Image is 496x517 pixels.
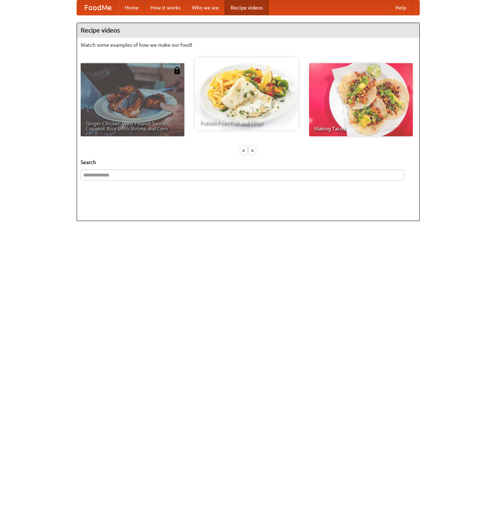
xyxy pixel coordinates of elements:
[249,146,255,155] div: »
[389,0,412,15] a: Help
[81,159,416,166] h5: Search
[77,0,119,15] a: FoodMe
[309,63,413,136] a: Making Tacos
[195,57,299,130] a: French Fries Fish and Chips
[145,0,186,15] a: How it works
[225,0,269,15] a: Recipe videos
[119,0,145,15] a: Home
[200,120,293,125] span: French Fries Fish and Chips
[186,0,225,15] a: Who we are
[173,67,181,74] img: 483408.png
[77,23,419,38] h4: Recipe videos
[81,41,416,49] p: Watch some examples of how we make our food!
[241,146,247,155] div: «
[314,126,408,131] span: Making Tacos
